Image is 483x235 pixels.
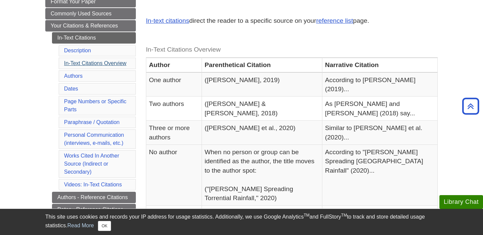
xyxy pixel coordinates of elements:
[316,17,353,24] a: reference list
[146,97,202,121] td: Two authors
[341,213,347,218] sup: TM
[45,20,136,32] a: Your Citations & References
[64,48,91,53] a: Description
[439,195,483,209] button: Library Chat
[202,121,322,145] td: ([PERSON_NAME] et al., 2020)
[52,32,136,44] a: In-Text Citations
[322,72,438,97] td: According to [PERSON_NAME] (2019)...
[64,132,124,146] a: Personal Communication(interviews, e-mails, etc.)
[64,60,126,66] a: In-Text Citations Overview
[64,86,78,92] a: Dates
[51,23,118,28] span: Your Citations & References
[51,11,111,16] span: Commonly Used Sources
[64,119,119,125] a: Paraphrase / Quotation
[304,213,309,218] sup: TM
[202,97,322,121] td: ([PERSON_NAME] & [PERSON_NAME], 2018)
[146,58,202,72] th: Author
[45,8,136,19] a: Commonly Used Sources
[322,97,438,121] td: As [PERSON_NAME] and [PERSON_NAME] (2018) say...
[202,72,322,97] td: ([PERSON_NAME], 2019)
[64,73,83,79] a: Authors
[322,121,438,145] td: Similar to [PERSON_NAME] et al. (2020)...
[146,205,202,230] td: Group author
[67,223,94,228] a: Read More
[52,204,136,215] a: Dates - Reference Citations
[146,72,202,97] td: One author
[202,58,322,72] th: Parenthetical Citation
[146,16,438,26] p: direct the reader to a specific source on your page.
[64,153,119,175] a: Works Cited In Another Source (Indirect or Secondary)
[460,102,481,111] a: Back to Top
[146,42,438,57] caption: In-Text Citations Overview
[202,145,322,206] td: When no person or group can be identified as the author, the title moves to the author spot: ("[P...
[45,213,438,231] div: This site uses cookies and records your IP address for usage statistics. Additionally, we use Goo...
[202,205,322,230] td: ([PERSON_NAME][GEOGRAPHIC_DATA], n.d.)
[64,182,122,187] a: Videos: In-Text Citations
[322,205,438,230] td: According to [PERSON_NAME][GEOGRAPHIC_DATA] (n.d.)...
[146,145,202,206] td: No author
[322,58,438,72] th: Narrative Citation
[98,221,111,231] button: Close
[64,99,126,112] a: Page Numbers or Specific Parts
[322,145,438,206] td: According to "[PERSON_NAME] Spreading [GEOGRAPHIC_DATA] Rainfall" (2020)...
[146,121,202,145] td: Three or more authors
[146,17,189,24] a: In-text citations
[52,192,136,203] a: Authors - Reference Citations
